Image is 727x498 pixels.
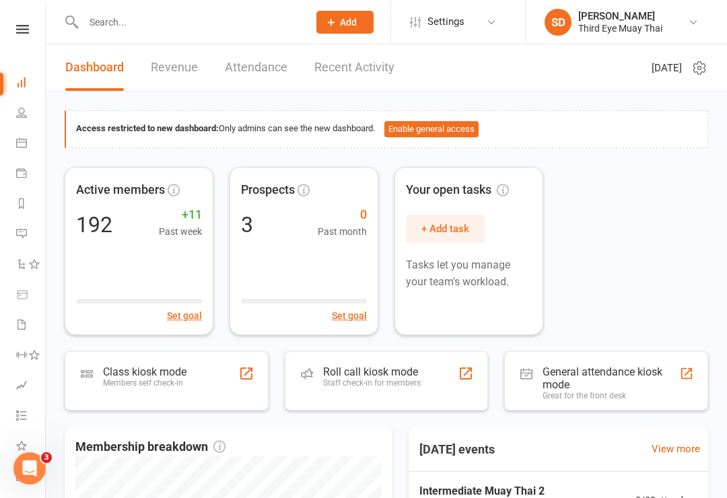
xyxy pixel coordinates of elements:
span: [DATE] [652,60,682,76]
div: Class kiosk mode [103,365,186,378]
a: Dashboard [16,69,46,99]
button: Enable general access [384,121,479,137]
a: People [16,99,46,129]
a: What's New [16,432,46,462]
strong: Access restricted to new dashboard: [76,123,219,133]
a: Reports [16,190,46,220]
iframe: Intercom live chat [13,452,46,485]
h3: [DATE] events [409,437,506,462]
button: Add [316,11,374,34]
div: [PERSON_NAME] [578,10,662,22]
button: + Add task [406,215,485,243]
div: Only admins can see the new dashboard. [76,121,697,137]
span: +11 [159,205,202,225]
input: Search... [79,13,299,32]
div: General attendance kiosk mode [543,365,679,391]
div: Great for the front desk [543,391,679,400]
div: Members self check-in [103,378,186,388]
span: Your open tasks [406,180,509,200]
span: 3 [41,452,52,463]
a: Product Sales [16,281,46,311]
span: 0 [318,205,367,225]
a: Assessments [16,371,46,402]
a: View more [652,441,700,457]
span: Active members [76,180,165,200]
a: Attendance [225,44,287,91]
div: Staff check-in for members [323,378,421,388]
button: Set goal [332,308,367,323]
div: Third Eye Muay Thai [578,22,662,34]
span: Settings [427,7,464,37]
a: Dashboard [65,44,124,91]
a: Recent Activity [314,44,394,91]
a: Revenue [151,44,198,91]
a: Payments [16,159,46,190]
p: Tasks let you manage your team's workload. [406,256,532,291]
button: Set goal [167,308,202,323]
span: Past week [159,224,202,239]
span: Past month [318,224,367,239]
div: 3 [241,214,253,236]
div: Roll call kiosk mode [323,365,421,378]
div: SD [545,9,572,36]
span: Add [340,17,357,28]
span: Prospects [241,180,295,200]
a: Calendar [16,129,46,159]
div: 192 [76,214,112,236]
span: Membership breakdown [75,437,226,457]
